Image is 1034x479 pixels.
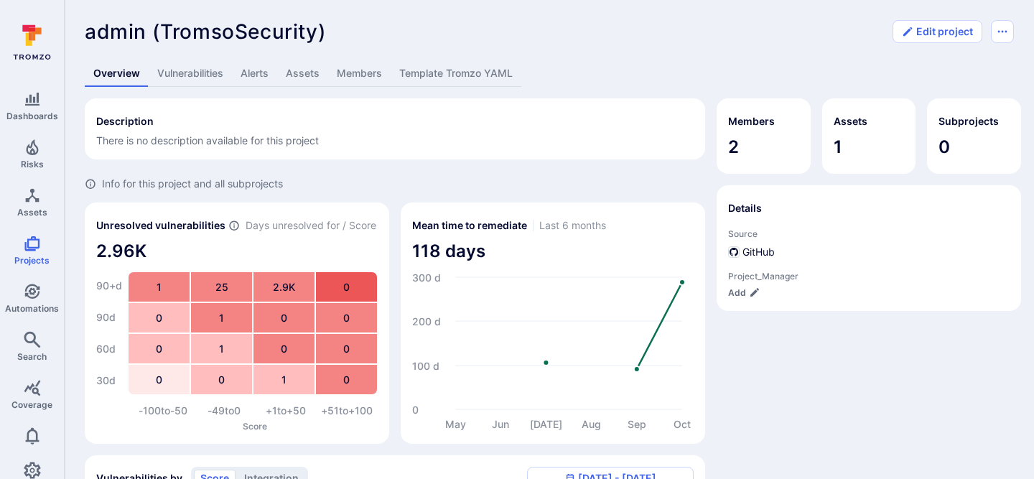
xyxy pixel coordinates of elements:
span: Projects [14,255,50,266]
span: 2 [728,136,799,159]
span: Coverage [11,399,52,410]
span: There is no description available for this project [96,134,319,147]
span: Dashboards [6,111,58,121]
a: Vulnerabilities [149,60,232,87]
div: 30 d [96,366,122,395]
h2: Details [728,201,762,215]
div: Project tabs [85,60,1014,87]
text: 100 d [412,359,439,371]
span: Automations [5,303,59,314]
text: 200 d [412,315,441,327]
span: 2.96K [96,240,378,263]
span: Last 6 months [539,218,606,233]
h2: Mean time to remediate [412,218,527,233]
div: 0 [191,365,252,394]
div: 1 [253,365,315,394]
span: GitHub [742,245,775,259]
text: Sep [628,418,646,430]
a: Template Tromzo YAML [391,60,521,87]
a: Alerts [232,60,277,87]
span: admin (TromsoSecurity) [85,19,326,44]
span: Days unresolved for / Score [246,218,376,233]
button: Edit project [893,20,982,43]
h2: Unresolved vulnerabilities [96,218,225,233]
div: 0 [129,303,190,332]
h2: Description [96,114,154,129]
a: Assets [277,60,328,87]
div: -49 to 0 [194,404,256,418]
p: Score [132,421,378,432]
span: Number of vulnerabilities in status ‘Open’ ‘Triaged’ and ‘In process’ divided by score and scanne... [228,218,240,233]
text: 300 d [412,271,441,283]
h2: Subprojects [938,114,999,129]
button: Add [728,287,760,298]
span: Risks [21,159,44,169]
div: 0 [316,334,377,363]
span: Source [728,228,1010,239]
a: Members [328,60,391,87]
text: 0 [412,403,419,415]
span: Info for this project and all subprojects [102,177,283,191]
div: 0 [253,303,315,332]
h2: Assets [834,114,867,129]
h2: Members [728,114,775,129]
div: -100 to -50 [132,404,194,418]
text: May [445,418,466,430]
div: 90 d [96,303,122,332]
div: 0 [253,334,315,363]
div: +1 to +50 [255,404,317,418]
div: Collapse description [85,98,705,159]
div: 1 [129,272,190,302]
span: Assets [17,207,47,218]
text: Oct [674,418,691,430]
div: 1 [191,334,252,363]
div: 1 [191,303,252,332]
div: 0 [129,334,190,363]
div: 0 [316,272,377,302]
text: [DATE] [530,418,562,430]
div: 2.9K [253,272,315,302]
span: Project_Manager [728,271,1010,282]
div: 0 [316,303,377,332]
span: 1 [834,136,905,159]
text: Aug [582,418,601,431]
div: 90+ d [96,271,122,300]
div: 60 d [96,335,122,363]
div: 0 [316,365,377,394]
span: 118 days [412,240,694,263]
div: +51 to +100 [317,404,378,418]
span: Search [17,351,47,362]
div: 25 [191,272,252,302]
span: 0 [938,136,1010,159]
div: 0 [129,365,190,394]
button: Options menu [991,20,1014,43]
text: Jun [492,418,509,430]
a: Overview [85,60,149,87]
